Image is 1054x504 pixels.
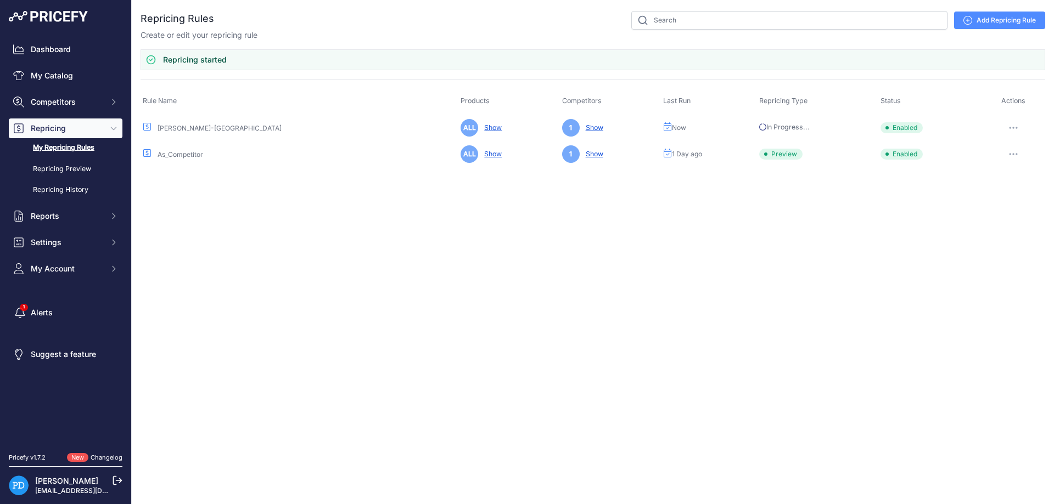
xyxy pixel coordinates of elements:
a: Changelog [91,454,122,461]
nav: Sidebar [9,39,122,440]
a: My Catalog [9,66,122,86]
span: My Account [31,263,103,274]
a: [PERSON_NAME] [35,476,98,485]
span: 1 [562,145,580,163]
span: Reports [31,211,103,222]
a: Show [581,150,603,158]
a: Repricing History [9,180,122,200]
span: In Progress... [759,123,809,131]
span: 1 Day ago [672,150,702,158]
input: Search [631,11,948,30]
span: Competitors [562,97,602,105]
span: Preview [759,149,803,160]
span: Repricing [31,123,103,134]
span: Status [881,97,901,105]
img: Pricefy Logo [9,11,88,22]
button: My Account [9,259,122,279]
span: Enabled [881,122,923,133]
button: Competitors [9,92,122,112]
a: As_Competitor [158,150,203,158]
a: My Repricing Rules [9,138,122,157]
button: Repricing [9,118,122,138]
span: Actions [1001,97,1025,105]
span: Settings [31,237,103,248]
span: New [67,453,88,462]
button: Reports [9,206,122,226]
span: Now [672,123,686,132]
span: Competitors [31,97,103,107]
p: Create or edit your repricing rule [141,30,257,41]
a: Alerts [9,303,122,322]
a: Repricing Preview [9,160,122,179]
a: Show [581,123,603,132]
a: [EMAIL_ADDRESS][DOMAIN_NAME] [35,486,150,495]
span: ALL [461,145,478,163]
span: Repricing Type [759,97,808,105]
span: Enabled [881,149,923,160]
div: Pricefy v1.7.2 [9,453,46,462]
span: Last Run [663,97,691,105]
a: Add Repricing Rule [954,12,1045,29]
a: Show [480,123,502,132]
span: Products [461,97,490,105]
a: Suggest a feature [9,344,122,364]
a: [PERSON_NAME]-[GEOGRAPHIC_DATA] [158,124,282,132]
button: Settings [9,233,122,252]
h2: Repricing Rules [141,11,214,26]
h3: Repricing started [163,54,227,65]
a: Dashboard [9,39,122,59]
span: Rule Name [143,97,177,105]
a: Show [480,150,502,158]
span: ALL [461,119,478,137]
span: 1 [562,119,580,137]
